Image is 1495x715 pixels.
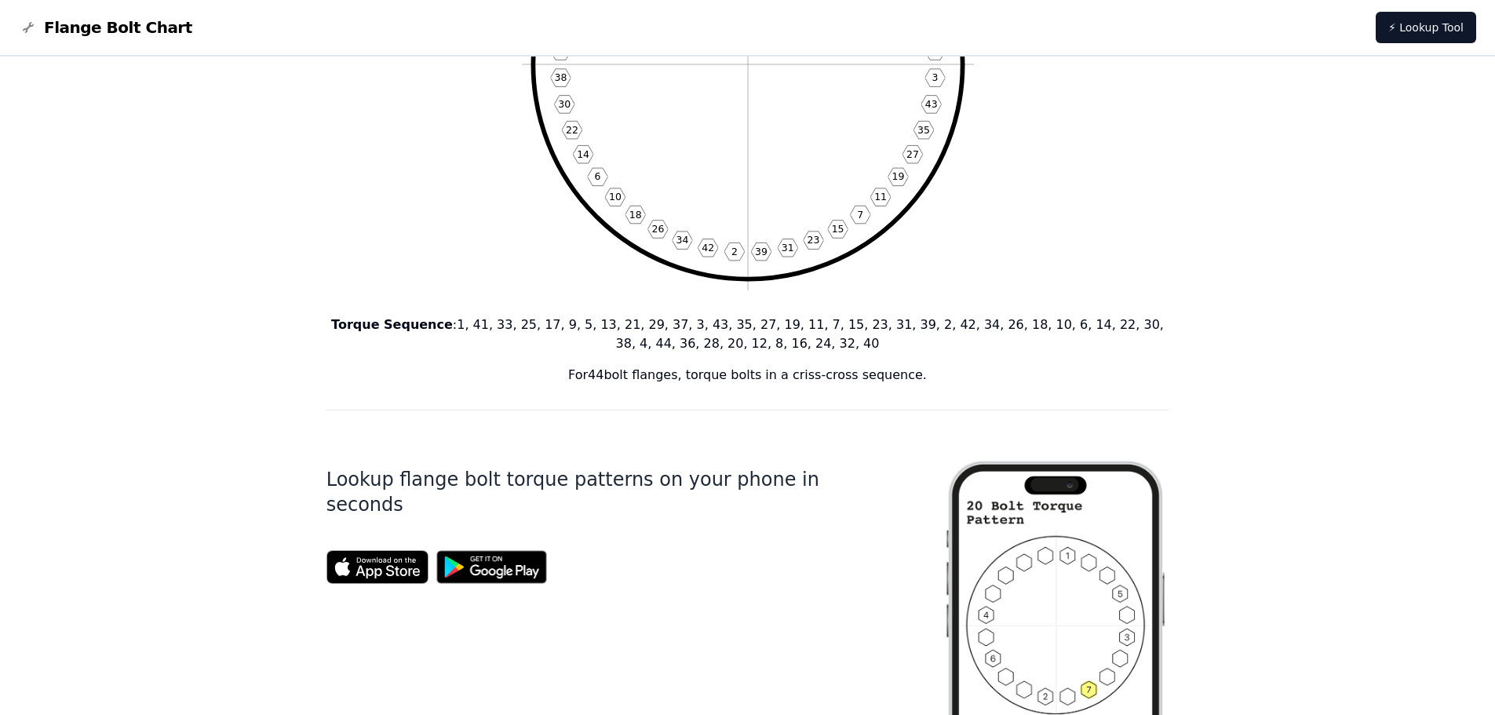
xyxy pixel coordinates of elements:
[892,170,904,182] text: 19
[781,242,793,254] text: 31
[906,148,918,160] text: 27
[755,246,768,257] text: 39
[44,16,192,38] span: Flange Bolt Chart
[731,246,737,257] text: 2
[702,242,714,254] text: 42
[558,98,571,110] text: 30
[557,45,563,57] text: 4
[594,170,600,182] text: 6
[565,124,578,136] text: 22
[326,316,1169,353] p: : 1, 41, 33, 25, 17, 9, 5, 13, 21, 29, 37, 3, 43, 35, 27, 19, 11, 7, 15, 23, 31, 39, 2, 42, 34, 2...
[428,542,556,592] img: Get it on Google Play
[932,71,938,83] text: 3
[554,71,567,83] text: 38
[651,223,664,235] text: 26
[917,124,930,136] text: 35
[1376,12,1476,43] a: ⚡ Lookup Tool
[831,223,844,235] text: 15
[326,550,428,584] img: App Store badge for the Flange Bolt Chart app
[676,234,688,246] text: 34
[924,98,937,110] text: 43
[326,366,1169,385] p: For 44 bolt flanges, torque bolts in a criss-cross sequence.
[857,209,863,221] text: 7
[19,18,38,37] img: Flange Bolt Chart Logo
[874,191,887,202] text: 11
[331,317,453,332] b: Torque Sequence
[577,148,589,160] text: 14
[807,234,819,246] text: 23
[326,467,893,517] h1: Lookup flange bolt torque patterns on your phone in seconds
[928,45,941,57] text: 37
[629,209,641,221] text: 18
[608,191,621,202] text: 10
[19,16,192,38] a: Flange Bolt Chart LogoFlange Bolt Chart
